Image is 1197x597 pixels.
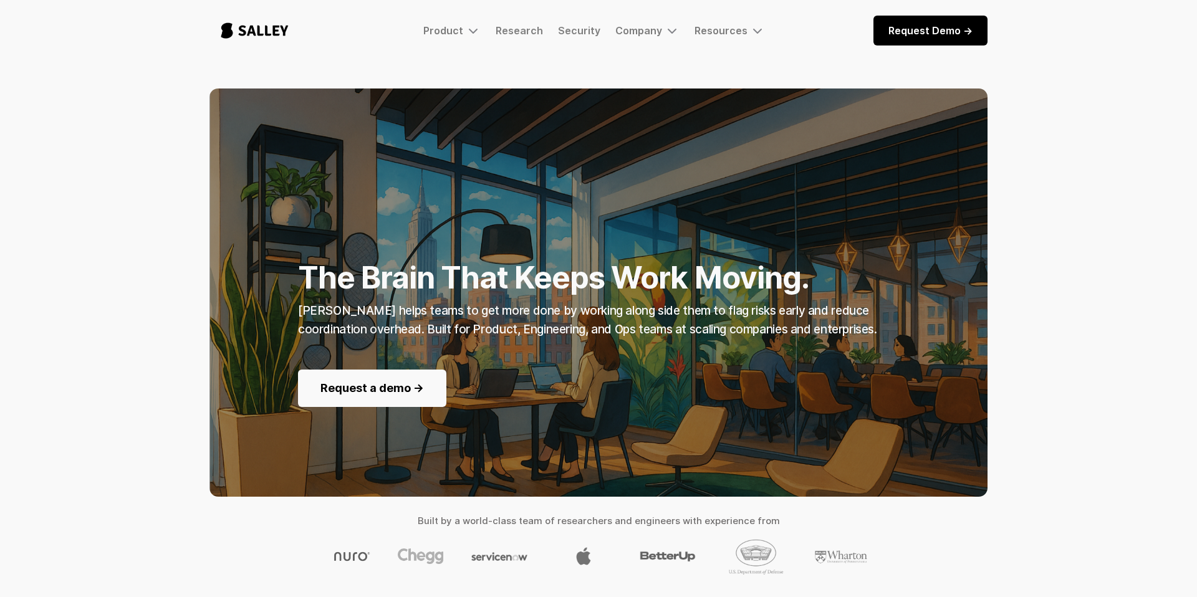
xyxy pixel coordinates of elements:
[209,10,300,51] a: home
[423,23,481,38] div: Product
[873,16,988,45] a: Request Demo ->
[298,303,877,337] strong: [PERSON_NAME] helps teams to get more done by working along side them to flag risks early and red...
[615,24,662,37] div: Company
[209,512,988,530] h4: Built by a world-class team of researchers and engineers with experience from
[615,23,680,38] div: Company
[695,24,748,37] div: Resources
[298,370,446,407] a: Request a demo ->
[558,24,600,37] a: Security
[496,24,543,37] a: Research
[423,24,463,37] div: Product
[695,23,765,38] div: Resources
[298,259,809,296] strong: The Brain That Keeps Work Moving.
